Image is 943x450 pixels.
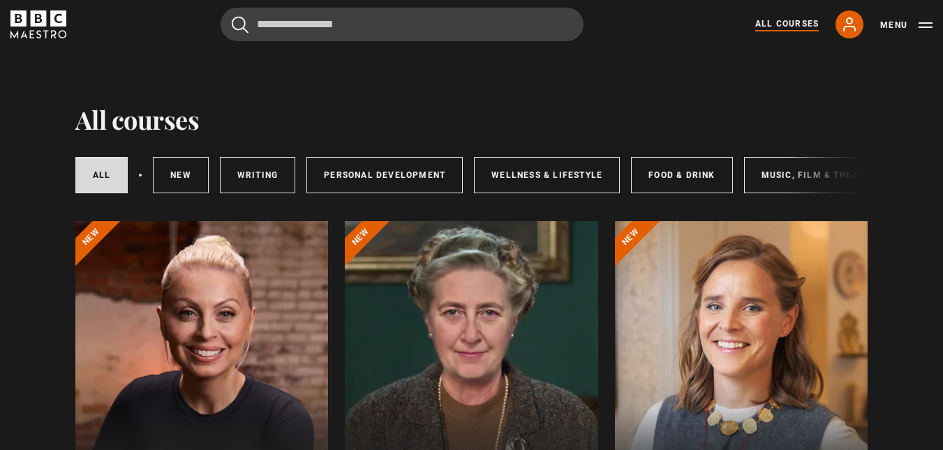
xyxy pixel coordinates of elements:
[744,157,893,193] a: Music, Film & Theatre
[755,17,819,31] a: All Courses
[75,105,200,134] h1: All courses
[232,16,248,33] button: Submit the search query
[880,18,933,32] button: Toggle navigation
[306,157,463,193] a: Personal Development
[221,8,584,41] input: Search
[474,157,620,193] a: Wellness & Lifestyle
[220,157,295,193] a: Writing
[153,157,209,193] a: New
[10,10,66,38] svg: BBC Maestro
[75,157,128,193] a: All
[631,157,732,193] a: Food & Drink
